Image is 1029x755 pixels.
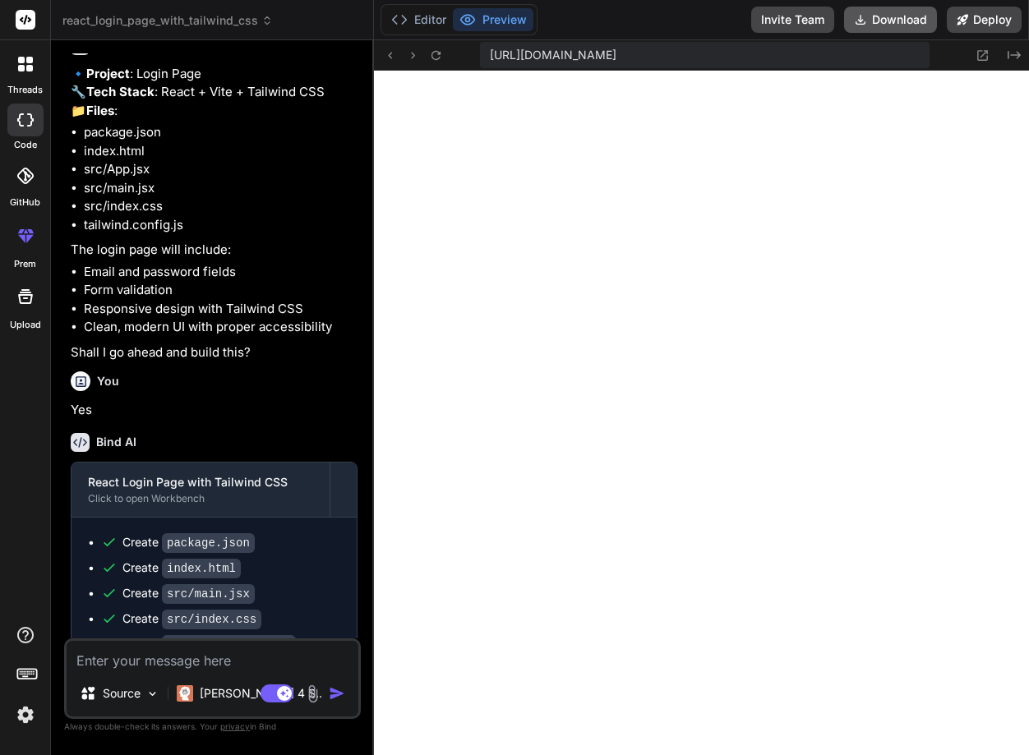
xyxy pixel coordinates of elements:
p: Shall I go ahead and build this? [71,343,358,362]
div: Create [122,585,255,602]
label: prem [14,257,36,271]
code: index.html [162,559,241,578]
li: tailwind.config.js [84,216,358,235]
li: Clean, modern UI with proper accessibility [84,318,358,337]
p: Source [103,685,141,702]
p: [PERSON_NAME] 4 S.. [200,685,322,702]
code: src/index.css [162,610,261,629]
p: The login page will include: [71,241,358,260]
div: Click to open Workbench [88,492,313,505]
h6: Bind AI [96,434,136,450]
h6: You [97,373,119,389]
li: src/main.jsx [84,179,358,198]
code: package.json [162,533,255,553]
img: icon [329,685,345,702]
strong: Files [86,103,114,118]
div: Create [122,534,255,551]
li: src/App.jsx [84,160,358,179]
img: Pick Models [145,687,159,701]
button: Invite Team [751,7,834,33]
label: GitHub [10,196,40,209]
img: attachment [303,684,322,703]
li: Form validation [84,281,358,300]
p: Always double-check its answers. Your in Bind [64,719,361,734]
span: react_login_page_with_tailwind_css [62,12,273,29]
p: Yes [71,401,358,420]
strong: Project [86,66,130,81]
button: Editor [385,8,453,31]
img: settings [12,701,39,729]
button: Deploy [947,7,1022,33]
p: 🔹 : Login Page 🔧 : React + Vite + Tailwind CSS 📁 : [71,65,358,121]
iframe: Preview [374,71,1029,755]
li: Email and password fields [84,263,358,282]
div: Create [122,610,261,628]
code: src/main.jsx [162,584,255,604]
div: Create [122,559,241,577]
code: tailwind.config.js [162,635,296,655]
button: React Login Page with Tailwind CSSClick to open Workbench [72,463,330,517]
li: src/index.css [84,197,358,216]
label: code [14,138,37,152]
span: privacy [220,721,250,731]
span: [URL][DOMAIN_NAME] [490,47,616,63]
button: Preview [453,8,533,31]
strong: Tech Stack [86,84,155,99]
div: Create [122,636,296,653]
label: threads [7,83,43,97]
li: Responsive design with Tailwind CSS [84,300,358,319]
li: index.html [84,142,358,161]
img: Claude 4 Sonnet [177,685,193,702]
button: Download [844,7,937,33]
li: package.json [84,123,358,142]
label: Upload [10,318,41,332]
div: React Login Page with Tailwind CSS [88,474,313,490]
